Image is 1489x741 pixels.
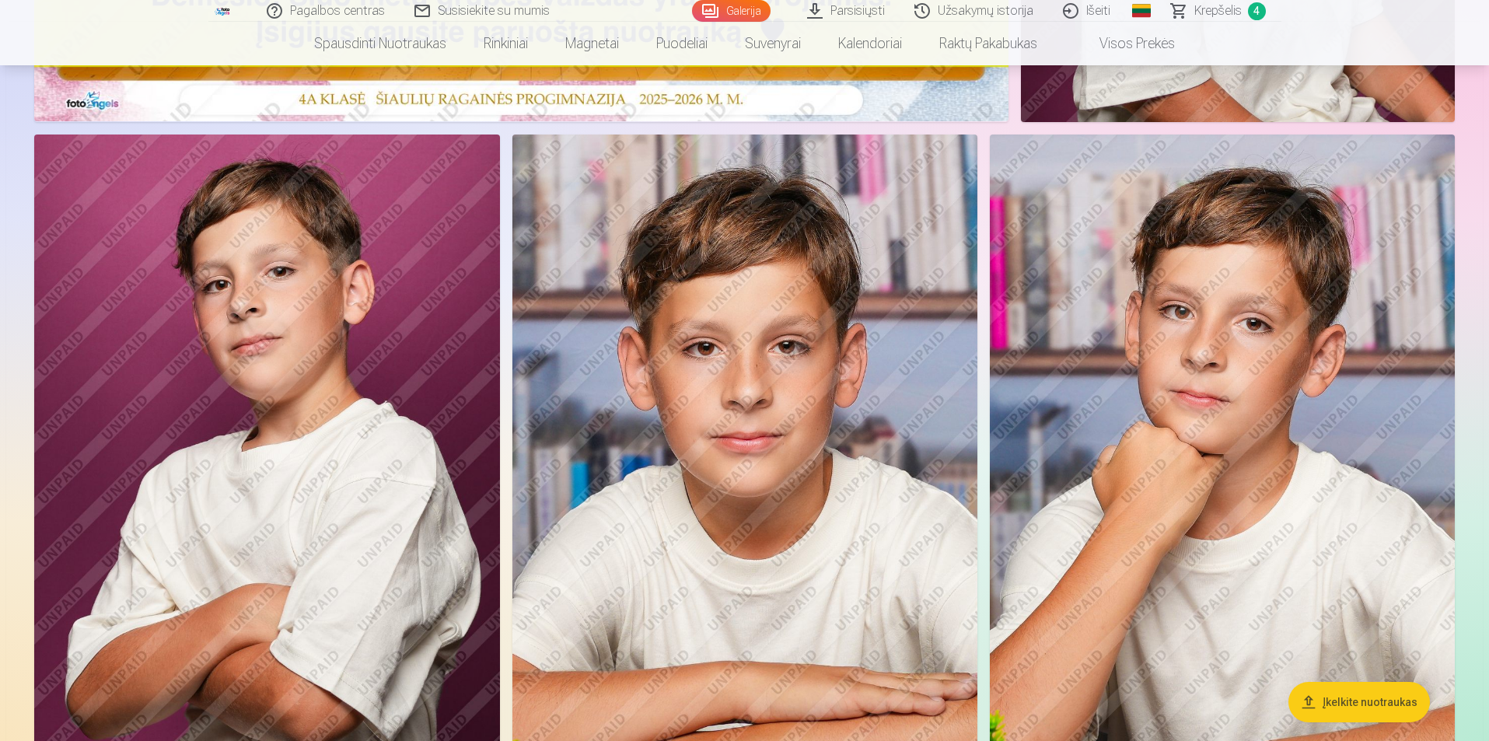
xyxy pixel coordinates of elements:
a: Suvenyrai [726,22,820,65]
a: Kalendoriai [820,22,921,65]
a: Magnetai [547,22,638,65]
a: Spausdinti nuotraukas [295,22,465,65]
a: Rinkiniai [465,22,547,65]
span: 4 [1248,2,1266,20]
a: Visos prekės [1056,22,1194,65]
a: Puodeliai [638,22,726,65]
img: /fa2 [215,6,232,16]
span: Krepšelis [1194,2,1242,20]
button: Įkelkite nuotraukas [1288,682,1430,722]
a: Raktų pakabukas [921,22,1056,65]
